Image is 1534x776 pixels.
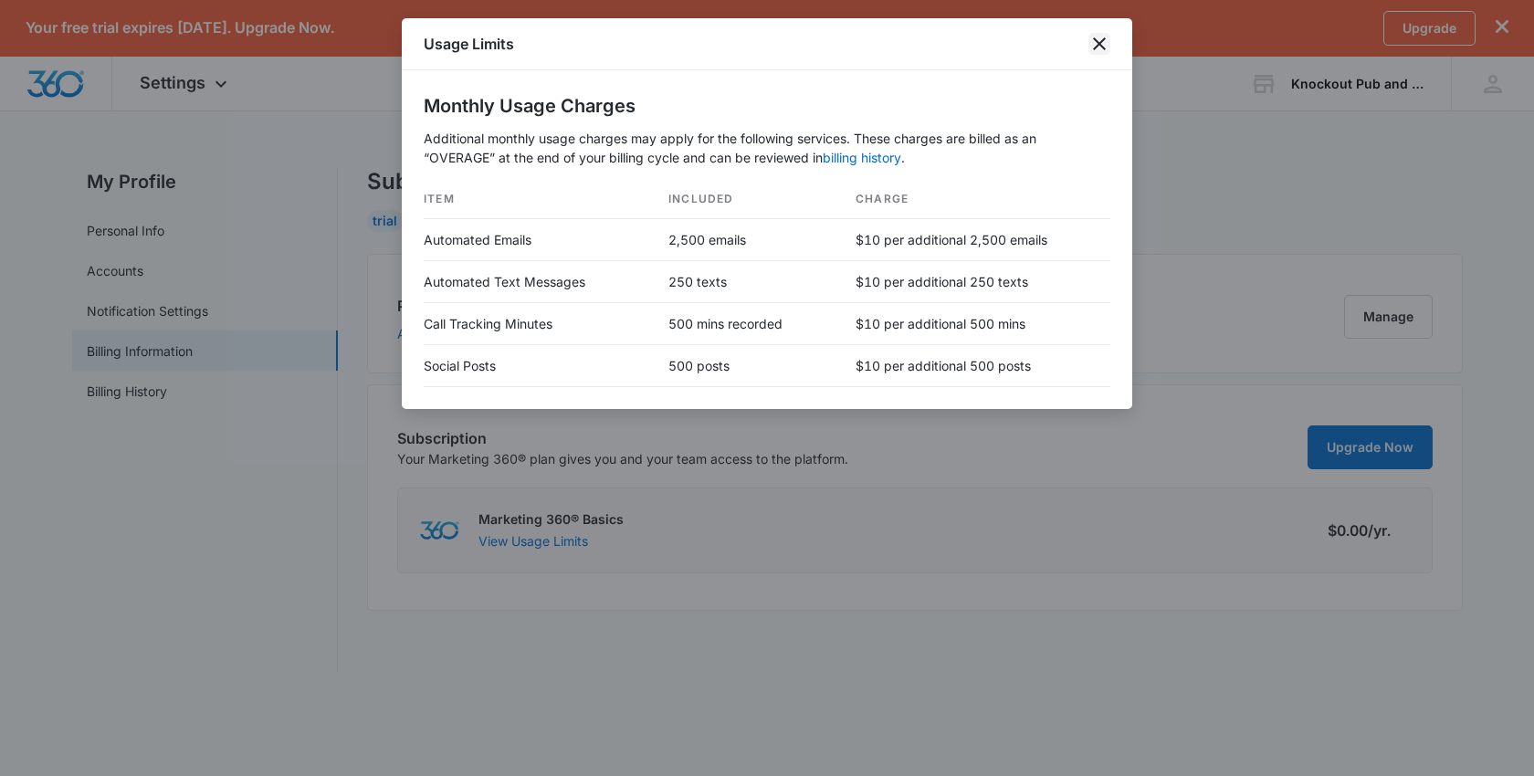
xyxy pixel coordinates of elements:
[424,33,514,55] h1: Usage Limits
[654,261,841,303] td: 250 texts
[841,261,1110,303] td: $10 per additional 250 texts
[424,261,654,303] td: Automated Text Messages
[424,92,1110,120] h2: Monthly Usage Charges
[841,219,1110,261] td: $10 per additional 2,500 emails
[424,345,654,387] td: Social Posts
[424,129,1110,167] p: Additional monthly usage charges may apply for the following services. These charges are billed a...
[654,219,841,261] td: 2,500 emails
[841,345,1110,387] td: $10 per additional 500 posts
[654,345,841,387] td: 500 posts
[424,180,654,219] th: Item
[1088,33,1110,55] button: close
[841,180,1110,219] th: Charge
[654,180,841,219] th: Included
[841,303,1110,345] td: $10 per additional 500 mins
[654,303,841,345] td: 500 mins recorded
[424,219,654,261] td: Automated Emails
[823,150,901,165] a: billing history
[424,303,654,345] td: Call Tracking Minutes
